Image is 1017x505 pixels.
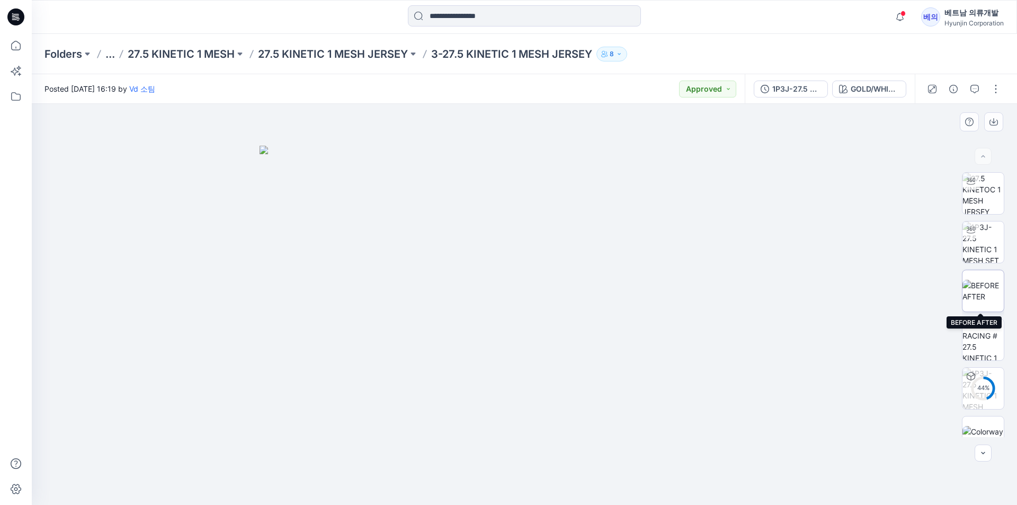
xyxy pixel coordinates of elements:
p: 3-27.5 KINETIC 1 MESH JERSEY [431,47,592,61]
button: 1P3J-27.5 KINETIC 1 MESH [754,81,828,98]
div: 베트남 의류개발 [944,6,1004,19]
a: 27.5 KINETIC 1 MESH JERSEY [258,47,408,61]
button: GOLD/WHITE/BLACK [832,81,906,98]
img: FLY RACING # 27.5 KINETIC 1 MESH JERSEY (S-2XL) 25.07.03 LAYOUT (update silicon) [962,319,1004,360]
img: 27.5 KINETOC 1 MESH JERSEY [962,173,1004,214]
div: GOLD/WHITE/BLACK [851,83,899,95]
img: BEFORE AFTER [962,280,1004,302]
a: 27.5 KINETIC 1 MESH [128,47,235,61]
div: 44 % [970,384,996,393]
button: ... [105,47,115,61]
img: Colorway Cover [962,426,1004,448]
a: Vd 소팀 [129,84,155,93]
button: 8 [596,47,627,61]
div: 1P3J-27.5 KINETIC 1 MESH [772,83,821,95]
span: Posted [DATE] 16:19 by [44,83,155,94]
button: Details [945,81,962,98]
img: 1P3J-27.5 KINETIC 1 MESH SET [962,222,1004,263]
p: 8 [610,48,614,60]
div: 베의 [921,7,940,26]
div: Hyunjin Corporation [944,19,1004,27]
img: 1P3J-27.5 KINETIC 1 MESH GOLD/WHITE/BLACK [962,368,1004,409]
a: Folders [44,47,82,61]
